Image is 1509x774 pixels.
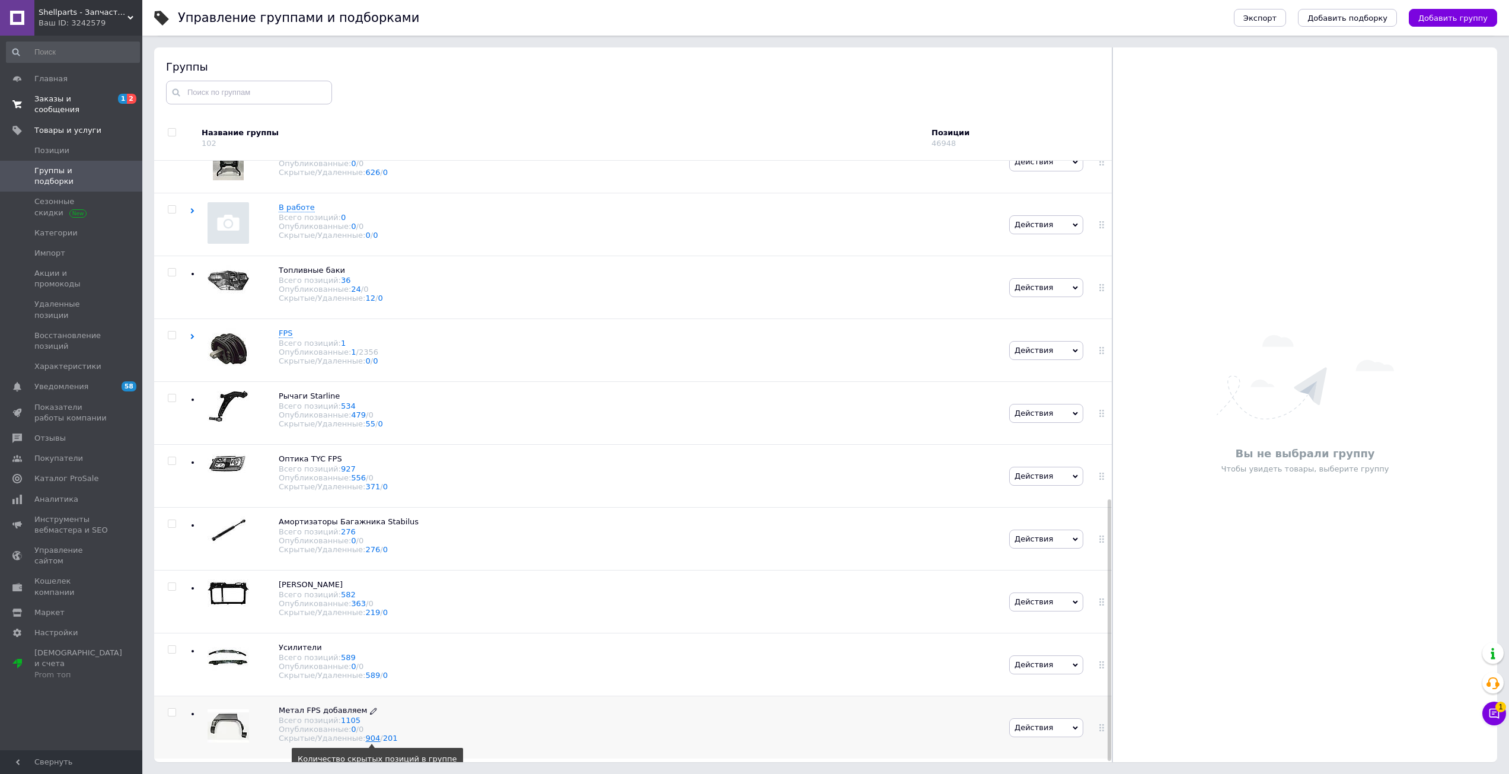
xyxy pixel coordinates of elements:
[356,725,364,734] span: /
[366,356,371,365] a: 0
[34,648,122,680] span: [DEMOGRAPHIC_DATA] и счета
[279,159,388,168] div: Опубликованные:
[208,328,249,370] img: FPS
[1307,14,1387,23] span: Добавить подборку
[356,348,378,356] span: /
[279,662,388,671] div: Опубликованные:
[359,725,363,734] div: 0
[383,608,388,617] a: 0
[279,517,419,526] span: Амортизаторы Багажника Stabilus
[208,202,249,244] img: В работе
[34,228,78,238] span: Категории
[279,608,388,617] div: Скрытые/Удаленные:
[279,653,388,662] div: Всего позиций:
[208,391,249,422] img: Рычаги Starline
[1014,220,1053,229] span: Действия
[208,265,249,296] img: Топливные баки
[39,7,127,18] span: Shellparts - Запчасти для вашего автомобиля
[369,599,374,608] div: 0
[383,671,388,680] a: 0
[208,579,249,607] img: Панель Телевизора
[341,653,356,662] a: 589
[1014,472,1053,480] span: Действия
[279,168,388,177] div: Скрытые/Удаленные:
[351,473,366,482] a: 556
[202,139,216,148] div: 102
[380,734,397,743] span: /
[1014,723,1053,732] span: Действия
[380,482,388,491] span: /
[351,662,356,671] a: 0
[380,671,388,680] span: /
[34,494,78,505] span: Аналитика
[279,725,398,734] div: Опубликованные:
[366,482,381,491] a: 371
[279,643,322,652] span: Усилители
[34,670,122,680] div: Prom топ
[279,329,293,337] span: FPS
[208,517,249,544] img: Амортизаторы Багажника Stabilus
[351,348,356,356] a: 1
[341,276,351,285] a: 36
[1243,14,1277,23] span: Экспорт
[122,381,136,391] span: 58
[1014,534,1053,543] span: Действия
[208,642,249,676] img: Усилители
[279,276,383,285] div: Всего позиций:
[371,231,378,240] span: /
[279,203,315,212] span: В работе
[39,18,142,28] div: Ваш ID: 3242579
[166,81,332,104] input: Поиск по группам
[1119,464,1491,474] p: Чтобы увидеть товары, выберите группу
[931,139,956,148] div: 46948
[166,59,1100,74] div: Группы
[366,168,381,177] a: 626
[34,248,65,259] span: Импорт
[341,339,346,348] a: 1
[34,74,68,84] span: Главная
[351,285,361,294] a: 24
[1014,409,1053,418] span: Действия
[279,536,419,545] div: Опубликованные:
[931,128,1032,138] div: Позиции
[34,473,98,484] span: Каталог ProSale
[383,482,388,491] a: 0
[279,464,388,473] div: Всего позиций:
[298,754,457,765] div: Количество скрытых позиций в группе
[356,662,364,671] span: /
[383,545,388,554] a: 0
[366,599,374,608] span: /
[378,294,382,302] a: 0
[34,165,110,187] span: Группы и подборки
[341,716,360,725] a: 1105
[279,222,378,231] div: Опубликованные:
[34,145,69,156] span: Позиции
[279,419,383,428] div: Скрытые/Удаленные:
[351,159,356,168] a: 0
[279,410,383,419] div: Опубликованные:
[1014,157,1053,166] span: Действия
[279,580,343,589] span: [PERSON_NAME]
[369,473,374,482] div: 0
[279,231,378,240] div: Скрытые/Удаленные:
[6,42,140,63] input: Поиск
[34,545,110,566] span: Управление сайтом
[373,356,378,365] a: 0
[1298,9,1397,27] button: Добавить подборку
[34,299,110,320] span: Удаленные позиции
[373,231,378,240] a: 0
[1014,660,1053,669] span: Действия
[178,11,419,25] h1: Управление группами и подборками
[279,527,419,536] div: Всего позиций:
[359,159,363,168] div: 0
[366,419,376,428] a: 55
[34,94,110,115] span: Заказы и сообщения
[1014,597,1053,606] span: Действия
[366,294,376,302] a: 12
[279,402,383,410] div: Всего позиций:
[380,608,388,617] span: /
[361,285,369,294] span: /
[375,419,383,428] span: /
[279,706,367,715] span: Метал FPS добавляем
[202,128,923,138] div: Название группы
